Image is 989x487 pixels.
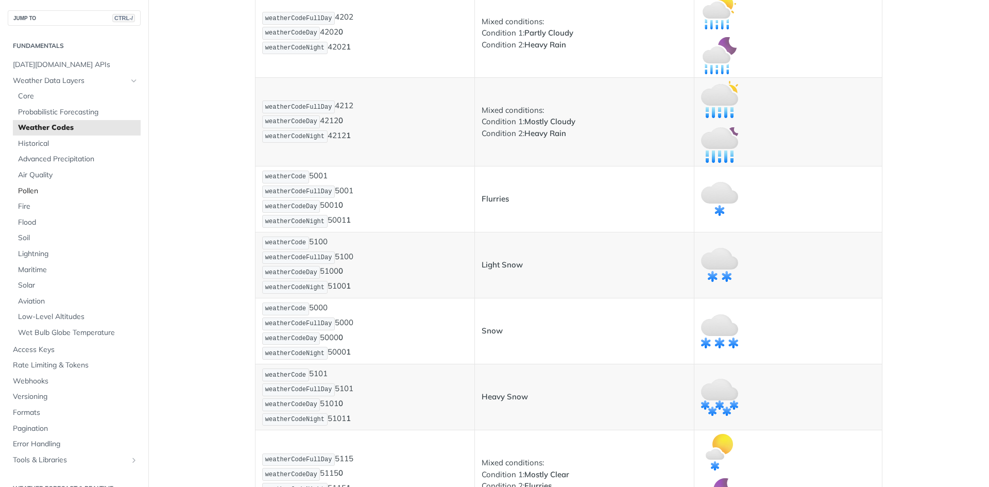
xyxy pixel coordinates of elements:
strong: Snow [482,326,503,335]
strong: Flurries [482,194,509,204]
span: weatherCodeNight [265,416,325,423]
strong: 1 [346,130,351,140]
button: Show subpages for Tools & Libraries [130,456,138,464]
span: weatherCodeFullDay [265,104,332,111]
span: weatherCodeDay [265,203,317,210]
span: Pagination [13,424,138,434]
img: mostly_clear_flurries_day [701,433,738,471]
span: Expand image [701,391,738,401]
a: Air Quality [13,167,141,183]
img: partly_cloudy_heavy_rain_night [701,37,738,74]
span: Core [18,91,138,102]
span: weatherCodeDay [265,335,317,342]
a: Fire [13,199,141,214]
strong: Mostly Cloudy [524,116,575,126]
strong: Heavy Rain [524,128,566,138]
img: light_snow_day [701,246,738,283]
span: weatherCodeDay [265,471,317,478]
a: Weather Data LayersHide subpages for Weather Data Layers [8,73,141,89]
strong: Partly Cloudy [524,28,573,38]
a: [DATE][DOMAIN_NAME] APIs [8,57,141,73]
p: 5000 5000 5000 5000 [262,301,468,361]
a: Rate Limiting & Tokens [8,358,141,373]
span: Expand image [701,193,738,203]
span: Rate Limiting & Tokens [13,360,138,371]
img: snow [701,313,738,350]
p: Mixed conditions: Condition 1: Condition 2: [482,16,687,51]
span: Expand image [701,5,738,15]
strong: 1 [346,215,351,225]
a: Aviation [13,294,141,309]
p: 5101 5101 5101 5101 [262,367,468,427]
span: weatherCode [265,173,306,180]
span: Maritime [18,265,138,275]
a: Weather Codes [13,120,141,136]
span: CTRL-/ [112,14,135,22]
span: Weather Codes [18,123,138,133]
span: weatherCodeNight [265,133,325,140]
a: Probabilistic Forecasting [13,105,141,120]
span: Expand image [701,50,738,60]
strong: 0 [338,115,343,125]
a: Flood [13,215,141,230]
strong: 1 [346,42,351,52]
span: weatherCodeNight [265,218,325,225]
p: 4202 4202 4202 [262,11,468,55]
span: weatherCodeFullDay [265,320,332,327]
a: Advanced Precipitation [13,152,141,167]
span: weatherCodeFullDay [265,15,332,22]
span: weatherCodeNight [265,44,325,52]
a: Maritime [13,262,141,278]
p: 5001 5001 5001 5001 [262,170,468,229]
span: Probabilistic Forecasting [18,107,138,117]
span: Formats [13,408,138,418]
p: 4212 4212 4212 [262,99,468,144]
span: weatherCodeFullDay [265,456,332,463]
img: mostly_cloudy_heavy_rain_day [701,81,738,118]
span: weatherCodeFullDay [265,188,332,195]
a: Low-Level Altitudes [13,309,141,325]
span: Aviation [18,296,138,307]
span: Expand image [701,446,738,456]
strong: 1 [346,413,351,423]
strong: 0 [338,200,343,210]
span: Webhooks [13,376,138,387]
a: Historical [13,136,141,152]
span: weatherCodeNight [265,284,325,291]
button: JUMP TOCTRL-/ [8,10,141,26]
span: weatherCodeNight [265,350,325,357]
span: Expand image [701,259,738,269]
strong: 0 [338,27,343,37]
span: [DATE][DOMAIN_NAME] APIs [13,60,138,70]
a: Tools & LibrariesShow subpages for Tools & Libraries [8,452,141,468]
h2: Fundamentals [8,41,141,51]
span: Solar [18,280,138,291]
a: Lightning [13,246,141,262]
span: Tools & Libraries [13,455,127,465]
strong: Heavy Snow [482,392,528,401]
span: Pollen [18,186,138,196]
strong: 0 [338,398,343,408]
span: weatherCodeDay [265,401,317,408]
a: Wet Bulb Globe Temperature [13,325,141,341]
span: Expand image [701,325,738,335]
a: Error Handling [8,436,141,452]
a: Core [13,89,141,104]
strong: 0 [338,332,343,342]
span: Advanced Precipitation [18,154,138,164]
strong: 0 [338,266,343,276]
span: Weather Data Layers [13,76,127,86]
span: Expand image [701,94,738,104]
span: Air Quality [18,170,138,180]
strong: 0 [338,468,343,478]
img: flurries [701,180,738,217]
span: weatherCodeFullDay [265,386,332,393]
a: Formats [8,405,141,421]
span: Expand image [701,139,738,148]
span: weatherCodeDay [265,269,317,276]
span: Versioning [13,392,138,402]
strong: 1 [346,281,351,291]
button: Hide subpages for Weather Data Layers [130,77,138,85]
a: Solar [13,278,141,293]
span: weatherCodeFullDay [265,254,332,261]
